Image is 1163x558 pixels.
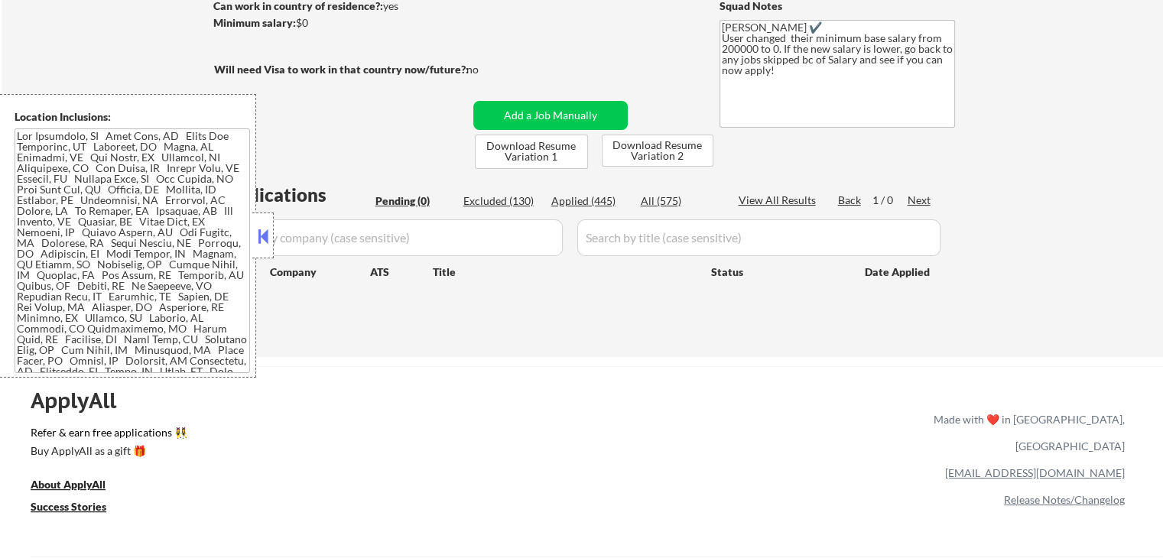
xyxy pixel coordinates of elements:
div: Applied (445) [551,193,628,209]
div: Status [711,258,843,285]
a: Success Stories [31,499,127,518]
div: Company [270,264,370,280]
input: Search by company (case sensitive) [219,219,563,256]
button: Download Resume Variation 1 [475,135,588,169]
input: Search by title (case sensitive) [577,219,940,256]
div: Title [433,264,697,280]
div: Applications [219,186,370,204]
strong: Minimum salary: [213,16,296,29]
div: Made with ❤️ in [GEOGRAPHIC_DATA], [GEOGRAPHIC_DATA] [927,406,1125,459]
div: Buy ApplyAll as a gift 🎁 [31,446,184,456]
div: no [466,62,510,77]
div: Excluded (130) [463,193,540,209]
a: Release Notes/Changelog [1004,493,1125,506]
div: ApplyAll [31,388,134,414]
button: Add a Job Manually [473,101,628,130]
a: Refer & earn free applications 👯‍♀️ [31,427,614,443]
div: 1 / 0 [872,193,908,208]
div: Location Inclusions: [15,109,250,125]
div: View All Results [739,193,820,208]
div: ATS [370,264,433,280]
div: All (575) [641,193,717,209]
div: Date Applied [865,264,932,280]
div: Pending (0) [375,193,452,209]
div: Back [838,193,863,208]
div: $0 [213,15,468,31]
strong: Will need Visa to work in that country now/future?: [214,63,469,76]
a: About ApplyAll [31,477,127,496]
a: Buy ApplyAll as a gift 🎁 [31,443,184,462]
a: [EMAIL_ADDRESS][DOMAIN_NAME] [945,466,1125,479]
button: Download Resume Variation 2 [602,135,713,167]
u: About ApplyAll [31,478,106,491]
u: Success Stories [31,500,106,513]
div: Next [908,193,932,208]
